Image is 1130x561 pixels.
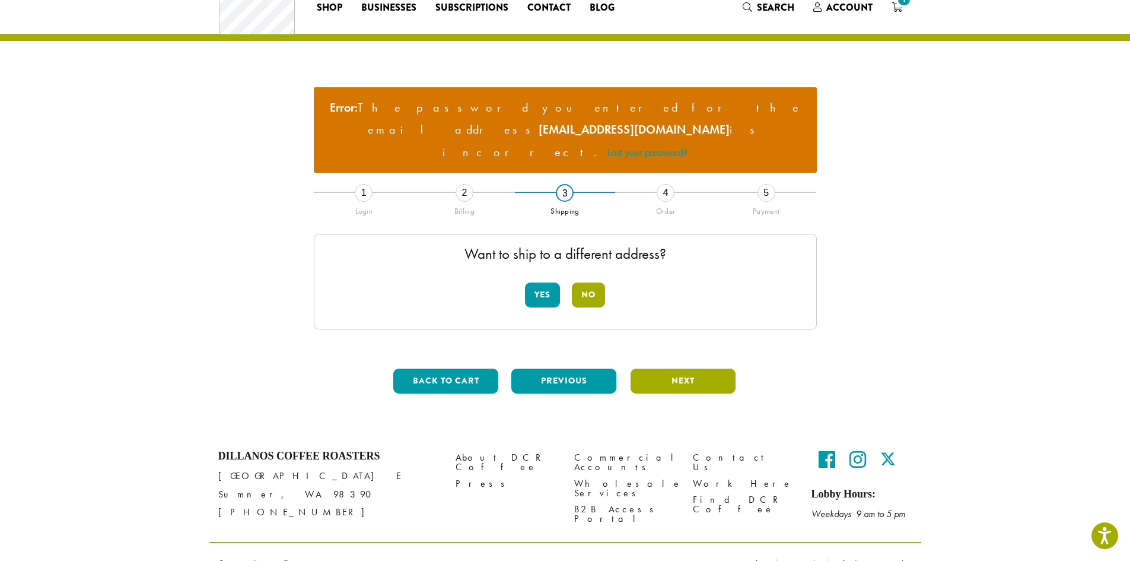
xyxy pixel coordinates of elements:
[539,122,730,137] strong: [EMAIL_ADDRESS][DOMAIN_NAME]
[218,467,438,521] p: [GEOGRAPHIC_DATA] E Sumner, WA 98390 [PHONE_NUMBER]
[355,184,373,202] div: 1
[515,202,616,216] div: Shipping
[693,450,794,476] a: Contact Us
[826,1,873,14] span: Account
[527,1,571,15] span: Contact
[314,202,415,216] div: Login
[574,501,675,527] a: B2B Access Portal
[361,1,416,15] span: Businesses
[456,476,556,492] a: Press
[393,369,498,394] button: Back to cart
[326,246,804,261] p: Want to ship to a different address?
[435,1,508,15] span: Subscriptions
[218,450,438,463] h4: Dillanos Coffee Roasters
[590,1,615,15] span: Blog
[716,202,817,216] div: Payment
[330,100,358,115] strong: Error:
[657,184,674,202] div: 4
[511,369,616,394] button: Previous
[323,97,807,164] li: The password you entered for the email address is incorrect.
[811,508,905,520] em: Weekdays 9 am to 5 pm
[693,476,794,492] a: Work Here
[607,145,688,159] a: Lost your password?
[811,488,912,501] h5: Lobby Hours:
[574,476,675,501] a: Wholesale Services
[574,450,675,476] a: Commercial Accounts
[693,492,794,517] a: Find DCR Coffee
[414,202,515,216] div: Billing
[456,184,473,202] div: 2
[572,283,605,308] button: No
[757,184,775,202] div: 5
[317,1,342,15] span: Shop
[556,184,574,202] div: 3
[456,450,556,476] a: About DCR Coffee
[757,1,794,14] span: Search
[615,202,716,216] div: Order
[525,283,560,308] button: Yes
[631,369,736,394] button: Next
